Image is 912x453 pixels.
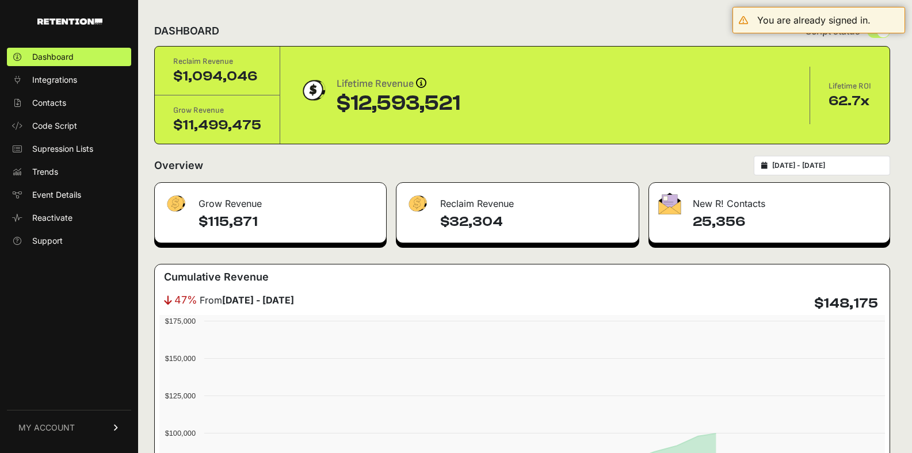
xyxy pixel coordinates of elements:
text: $150,000 [165,354,196,363]
h2: Overview [154,158,203,174]
a: Integrations [7,71,131,89]
div: Grow Revenue [173,105,261,116]
a: Event Details [7,186,131,204]
div: $11,499,475 [173,116,261,135]
div: 62.7x [829,92,871,110]
a: MY ACCOUNT [7,410,131,445]
div: Lifetime ROI [829,80,871,92]
text: $175,000 [165,317,196,325]
div: Grow Revenue [155,183,386,217]
div: $12,593,521 [337,92,460,115]
h3: Cumulative Revenue [164,269,269,285]
div: Lifetime Revenue [337,76,460,92]
img: fa-dollar-13500eef13a19c4ab2b9ed9ad552e47b0d9fc28b02b83b90ba0e00f96d6372e9.png [406,193,429,215]
img: fa-dollar-13500eef13a19c4ab2b9ed9ad552e47b0d9fc28b02b83b90ba0e00f96d6372e9.png [164,193,187,215]
a: Code Script [7,117,131,135]
h4: $148,175 [814,294,878,313]
a: Contacts [7,94,131,112]
img: fa-envelope-19ae18322b30453b285274b1b8af3d052b27d846a4fbe8435d1a52b978f639a2.png [658,193,681,214]
a: Supression Lists [7,140,131,158]
h4: $115,871 [199,213,377,231]
h4: $32,304 [440,213,629,231]
span: 47% [174,292,197,308]
span: Integrations [32,74,77,86]
span: Support [32,235,63,247]
div: New R! Contacts [649,183,890,217]
a: Dashboard [7,48,131,66]
a: Trends [7,163,131,181]
img: Retention.com [37,18,102,25]
span: Reactivate [32,212,72,224]
div: Reclaim Revenue [173,56,261,67]
span: From [200,293,294,307]
div: You are already signed in. [757,13,871,27]
h4: 25,356 [693,213,880,231]
span: Supression Lists [32,143,93,155]
text: $100,000 [165,429,196,437]
span: Event Details [32,189,81,201]
div: $1,094,046 [173,67,261,86]
a: Reactivate [7,209,131,227]
text: $125,000 [165,391,196,400]
span: Dashboard [32,51,74,63]
div: Reclaim Revenue [396,183,638,217]
span: Trends [32,166,58,178]
span: Code Script [32,120,77,132]
strong: [DATE] - [DATE] [222,294,294,306]
span: Contacts [32,97,66,109]
a: Support [7,232,131,250]
span: MY ACCOUNT [18,422,75,433]
img: dollar-coin-05c43ed7efb7bc0c12610022525b4bbbb207c7efeef5aecc26f025e68dcafac9.png [299,76,327,105]
h2: DASHBOARD [154,23,219,39]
